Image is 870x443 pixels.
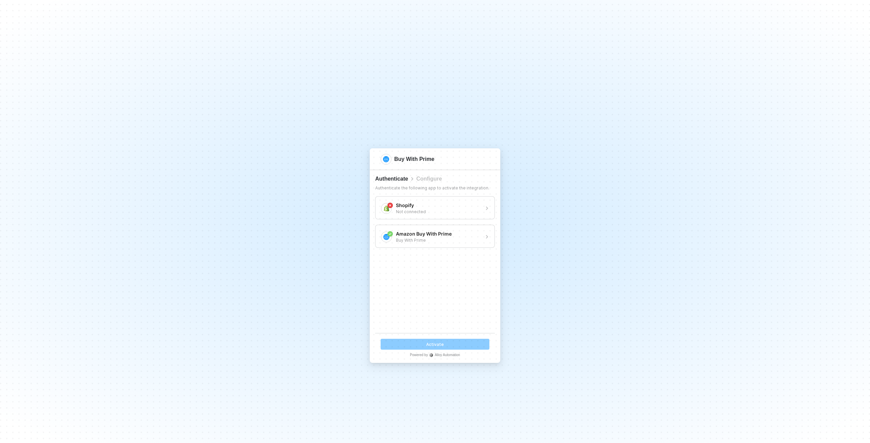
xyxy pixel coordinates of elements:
div: Amazon Buy With Prime [396,230,480,237]
div: Not connected [396,209,480,215]
img: integration-icon [383,205,389,211]
div: Powered by [381,352,489,357]
button: Activate [381,339,489,350]
div: Configure [416,176,442,182]
img: integration-icon [383,156,389,162]
img: integration-icon [383,234,389,240]
div: Authenticate [375,176,416,182]
div: Buy With Prime [394,156,462,163]
div: Alloy Automation [429,352,460,357]
span: icon-arrow-right-small [410,176,415,182]
div: Shopify [396,202,480,209]
div: Authenticate the following app to activate the integration. [375,185,495,191]
span: Buy With Prime [396,238,426,243]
